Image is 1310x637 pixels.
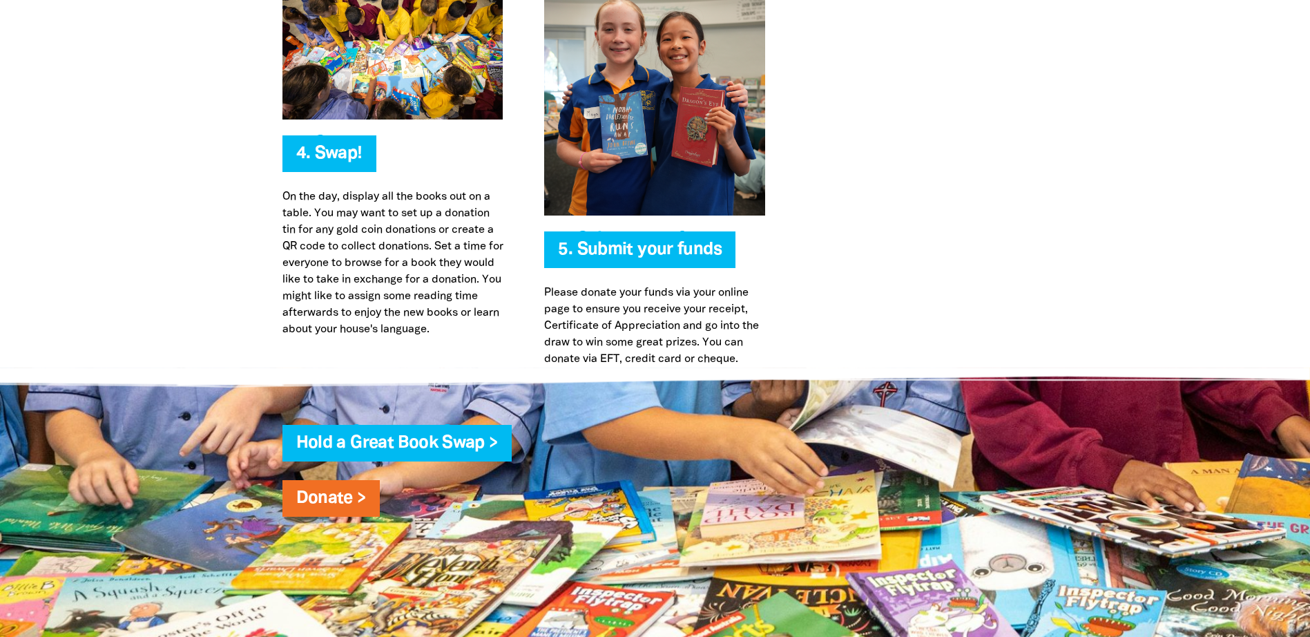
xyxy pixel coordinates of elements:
p: Please donate your funds via your online page to ensure you receive your receipt, Certificate of ... [544,285,765,368]
p: On the day, display all the books out on a table. You may want to set up a donation tin for any g... [282,189,503,338]
a: Donate > [296,491,366,506]
span: 4. Swap! [296,146,363,172]
a: Hold a Great Book Swap > [296,435,498,451]
span: 5. Submit your funds [558,242,722,268]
